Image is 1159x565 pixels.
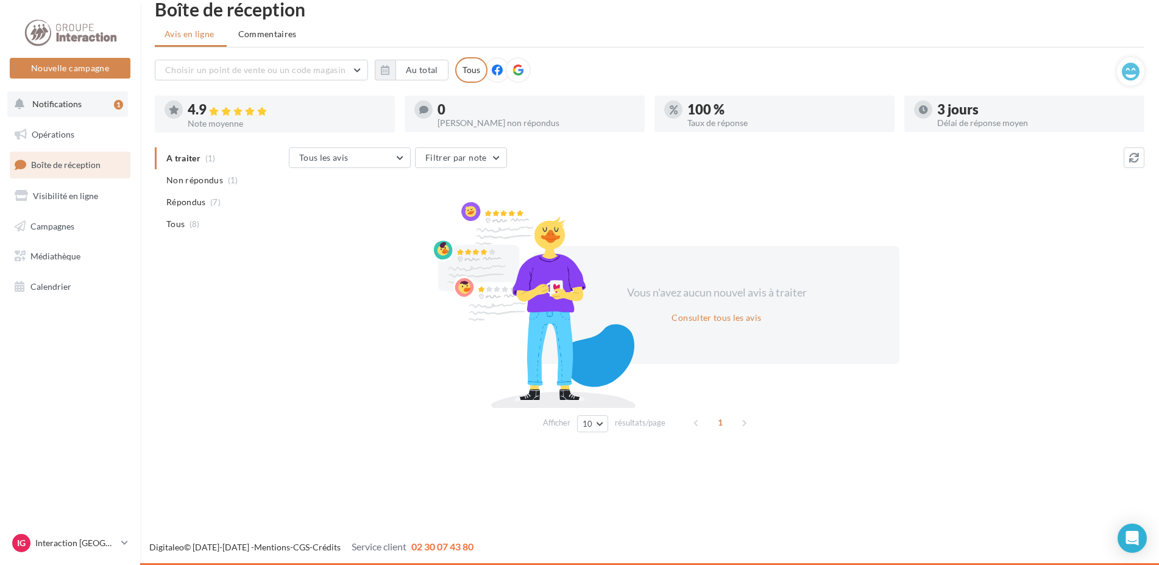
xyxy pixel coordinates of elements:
a: Crédits [313,542,341,552]
span: 02 30 07 43 80 [411,541,473,552]
a: Visibilité en ligne [7,183,133,209]
span: Calendrier [30,281,71,292]
button: Choisir un point de vente ou un code magasin [155,60,368,80]
span: Tous [166,218,185,230]
span: Visibilité en ligne [33,191,98,201]
span: Boîte de réception [31,160,101,170]
div: 100 % [687,103,885,116]
button: Notifications 1 [7,91,128,117]
div: Open Intercom Messenger [1118,524,1147,553]
div: Taux de réponse [687,119,885,127]
span: Notifications [32,99,82,109]
span: Choisir un point de vente ou un code magasin [165,65,346,75]
div: Délai de réponse moyen [937,119,1135,127]
div: 4.9 [188,103,385,117]
span: Opérations [32,129,74,139]
span: Tous les avis [299,152,349,163]
button: Nouvelle campagne [10,58,130,79]
div: Vous n'avez aucun nouvel avis à traiter [612,285,821,301]
p: Interaction [GEOGRAPHIC_DATA] [35,537,116,549]
span: (7) [210,197,221,207]
span: Afficher [543,417,570,429]
span: Répondus [166,196,206,208]
span: Campagnes [30,220,74,231]
a: Mentions [254,542,290,552]
button: Au total [375,60,448,80]
a: Opérations [7,122,133,147]
span: Service client [352,541,406,552]
span: (8) [190,219,200,229]
div: 1 [114,100,123,110]
button: Filtrer par note [415,147,507,168]
a: IG Interaction [GEOGRAPHIC_DATA] [10,532,130,555]
button: Consulter tous les avis [667,311,766,325]
button: Tous les avis [289,147,411,168]
div: Tous [455,57,487,83]
span: Commentaires [238,28,297,40]
a: Calendrier [7,274,133,300]
span: (1) [228,175,238,185]
span: © [DATE]-[DATE] - - - [149,542,473,552]
button: 10 [577,415,608,432]
div: [PERSON_NAME] non répondus [438,119,635,127]
div: 3 jours [937,103,1135,116]
span: Non répondus [166,174,223,186]
a: CGS [293,542,310,552]
div: 0 [438,103,635,116]
span: Médiathèque [30,251,80,261]
a: Digitaleo [149,542,184,552]
span: résultats/page [615,417,665,429]
a: Campagnes [7,214,133,239]
a: Boîte de réception [7,152,133,178]
div: Note moyenne [188,119,385,128]
span: 1 [711,413,730,432]
a: Médiathèque [7,244,133,269]
button: Au total [395,60,448,80]
span: IG [17,537,26,549]
span: 10 [583,419,593,429]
